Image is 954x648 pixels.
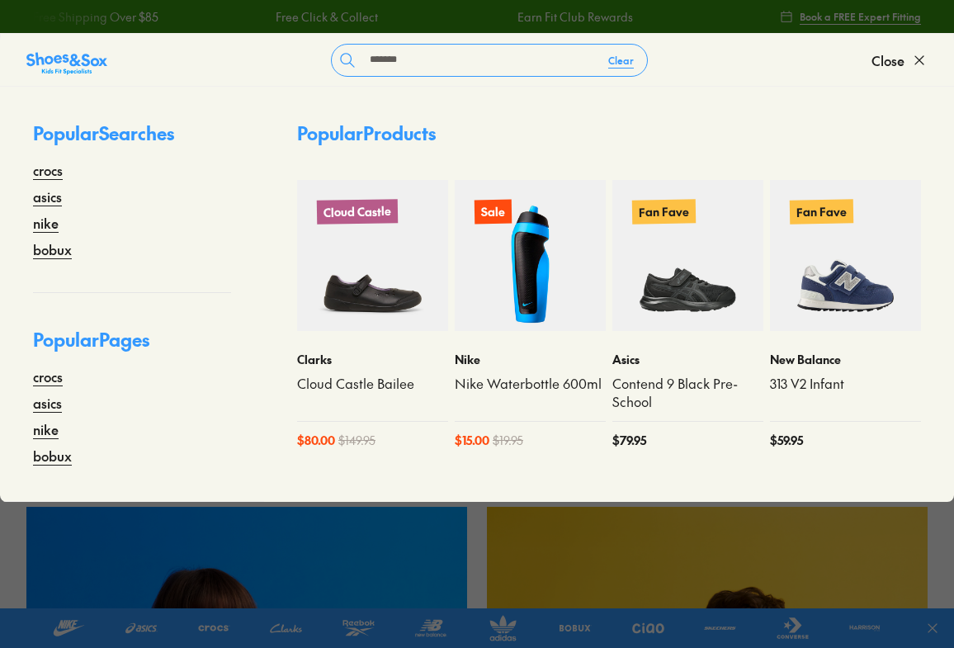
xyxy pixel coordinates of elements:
[595,45,647,75] button: Clear
[33,187,62,206] a: asics
[33,120,231,160] p: Popular Searches
[612,375,763,411] a: Contend 9 Black Pre-School
[275,8,377,26] a: Free Click & Collect
[317,199,398,225] p: Cloud Castle
[632,199,696,224] p: Fan Fave
[33,326,231,367] p: Popular Pages
[33,419,59,439] a: nike
[297,432,335,449] span: $ 80.00
[612,432,646,449] span: $ 79.95
[612,180,763,331] a: Fan Fave
[780,2,921,31] a: Book a FREE Expert Fitting
[770,432,803,449] span: $ 59.95
[800,9,921,24] span: Book a FREE Expert Fitting
[770,375,921,393] a: 313 V2 Infant
[455,180,606,331] a: Sale
[33,160,63,180] a: crocs
[33,213,59,233] a: nike
[297,180,448,331] a: Cloud Castle
[33,446,72,466] a: bobux
[475,200,512,225] p: Sale
[493,432,523,449] span: $ 19.95
[455,375,606,393] a: Nike Waterbottle 600ml
[455,351,606,368] p: Nike
[612,351,763,368] p: Asics
[770,180,921,331] a: Fan Fave
[26,50,107,77] img: SNS_Logo_Responsive.svg
[338,432,375,449] span: $ 149.95
[26,47,107,73] a: Shoes &amp; Sox
[455,432,489,449] span: $ 15.00
[33,239,72,259] a: bobux
[297,375,448,393] a: Cloud Castle Bailee
[297,351,448,368] p: Clarks
[33,8,158,26] a: Free Shipping Over $85
[517,8,633,26] a: Earn Fit Club Rewards
[33,367,63,386] a: crocs
[871,42,928,78] button: Close
[33,393,62,413] a: asics
[297,120,436,147] p: Popular Products
[871,50,904,70] span: Close
[770,351,921,368] p: New Balance
[790,199,853,224] p: Fan Fave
